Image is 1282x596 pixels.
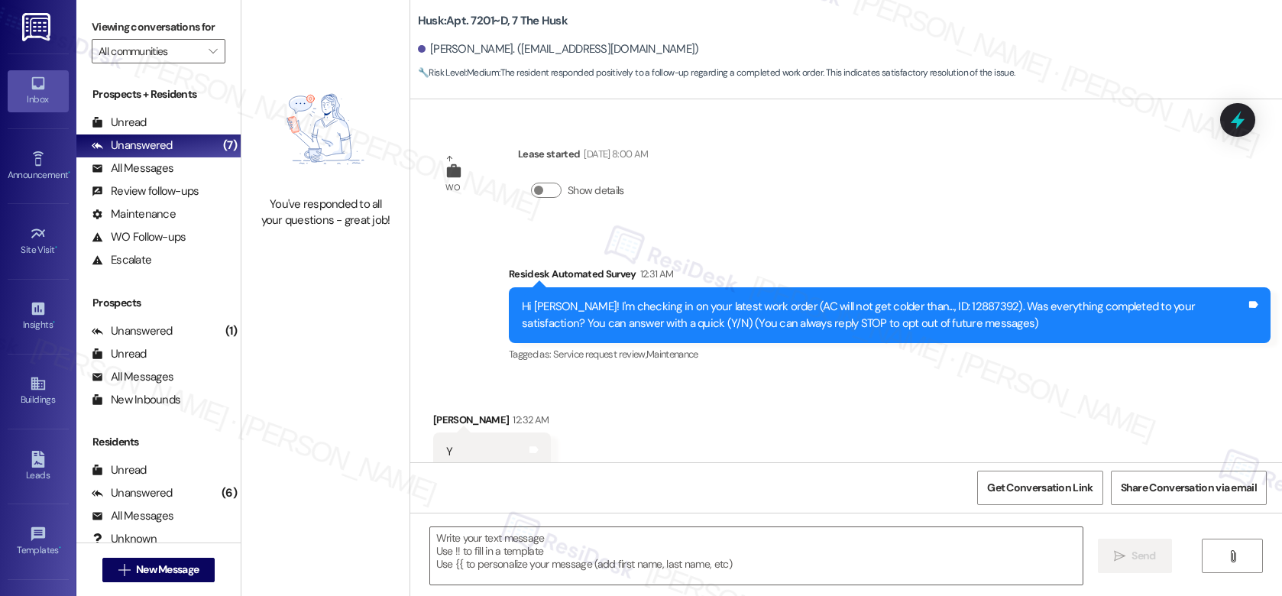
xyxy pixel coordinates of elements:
[418,13,568,29] b: Husk: Apt. 7201~D, 7 The Husk
[76,434,241,450] div: Residents
[568,183,624,199] label: Show details
[418,41,699,57] div: [PERSON_NAME]. ([EMAIL_ADDRESS][DOMAIN_NAME])
[92,531,157,547] div: Unknown
[8,521,69,562] a: Templates •
[22,13,53,41] img: ResiDesk Logo
[92,252,151,268] div: Escalate
[446,444,452,460] div: Y
[92,323,173,339] div: Unanswered
[53,317,55,328] span: •
[219,134,241,157] div: (7)
[646,348,698,361] span: Maintenance
[1121,480,1257,496] span: Share Conversation via email
[509,343,1271,365] div: Tagged as:
[92,462,147,478] div: Unread
[1131,548,1155,564] span: Send
[8,70,69,112] a: Inbox
[8,221,69,262] a: Site Visit •
[222,319,241,343] div: (1)
[8,371,69,412] a: Buildings
[92,206,176,222] div: Maintenance
[92,346,147,362] div: Unread
[102,558,215,582] button: New Message
[118,564,130,576] i: 
[418,65,1015,81] span: : The resident responded positively to a follow-up regarding a completed work order. This indicat...
[1111,471,1267,505] button: Share Conversation via email
[92,183,199,199] div: Review follow-ups
[1098,539,1172,573] button: Send
[8,446,69,487] a: Leads
[433,412,551,433] div: [PERSON_NAME]
[553,348,646,361] span: Service request review ,
[258,70,393,189] img: empty-state
[418,66,499,79] strong: 🔧 Risk Level: Medium
[509,412,549,428] div: 12:32 AM
[92,160,173,177] div: All Messages
[92,15,225,39] label: Viewing conversations for
[8,296,69,337] a: Insights •
[209,45,217,57] i: 
[92,229,186,245] div: WO Follow-ups
[258,196,393,229] div: You've responded to all your questions - great job!
[55,242,57,253] span: •
[92,485,173,501] div: Unanswered
[136,562,199,578] span: New Message
[92,369,173,385] div: All Messages
[92,392,180,408] div: New Inbounds
[522,299,1246,332] div: Hi [PERSON_NAME]! I'm checking in on your latest work order (AC will not get colder than..., ID: ...
[76,295,241,311] div: Prospects
[509,266,1271,287] div: Residesk Automated Survey
[92,508,173,524] div: All Messages
[76,86,241,102] div: Prospects + Residents
[68,167,70,178] span: •
[59,543,61,553] span: •
[430,527,1083,585] textarea: To enrich screen reader interactions, please activate Accessibility in Grammarly extension settings
[92,138,173,154] div: Unanswered
[99,39,201,63] input: All communities
[1114,550,1125,562] i: 
[92,115,147,131] div: Unread
[445,180,460,196] div: WO
[636,266,674,282] div: 12:31 AM
[987,480,1093,496] span: Get Conversation Link
[218,481,241,505] div: (6)
[977,471,1102,505] button: Get Conversation Link
[518,146,648,167] div: Lease started
[1227,550,1238,562] i: 
[580,146,648,162] div: [DATE] 8:00 AM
